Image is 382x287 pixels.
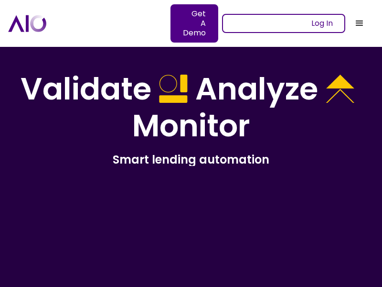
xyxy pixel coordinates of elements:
[21,71,151,108] h1: Validate
[222,14,345,33] a: Log In
[8,15,222,32] a: home
[15,152,367,167] h2: Smart lending automation
[170,4,218,43] a: Get A Demo
[195,71,318,108] h1: Analyze
[132,108,250,144] h1: Monitor
[345,9,374,38] div: menu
